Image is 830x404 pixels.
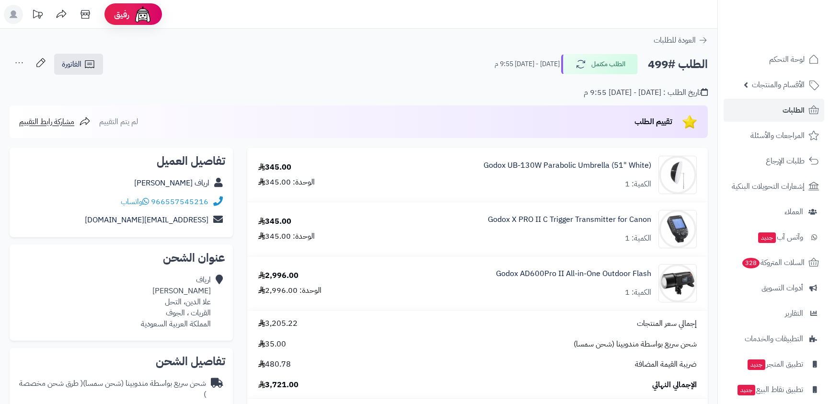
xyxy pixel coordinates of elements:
span: الطلبات [783,104,805,117]
span: طلبات الإرجاع [766,154,805,168]
div: الوحدة: 2,996.00 [258,285,322,296]
img: 1700575666-Godox%20Xpro-II-800x1000-90x90.jpg [659,210,696,248]
a: طلبات الإرجاع [724,150,824,173]
span: تطبيق المتجر [747,358,803,371]
span: تطبيق نقاط البيع [737,383,803,396]
a: تطبيق المتجرجديد [724,353,824,376]
h2: عنوان الشحن [17,252,225,264]
a: لوحة التحكم [724,48,824,71]
span: العودة للطلبات [654,35,696,46]
a: واتساب [121,196,149,208]
a: [EMAIL_ADDRESS][DOMAIN_NAME] [85,214,208,226]
div: 2,996.00 [258,270,299,281]
div: 345.00 [258,162,291,173]
a: تحديثات المنصة [25,5,49,26]
div: الوحدة: 345.00 [258,231,315,242]
small: [DATE] - [DATE] 9:55 م [495,59,560,69]
span: الأقسام والمنتجات [752,78,805,92]
div: تاريخ الطلب : [DATE] - [DATE] 9:55 م [584,87,708,98]
span: ضريبة القيمة المضافة [635,359,697,370]
div: الكمية: 1 [625,179,651,190]
div: ارياف [PERSON_NAME] علا الدين، التحل القريات ، الجوف المملكة العربية السعودية [141,275,211,329]
a: السلات المتروكة328 [724,251,824,274]
a: الفاتورة [54,54,103,75]
span: العملاء [784,205,803,219]
span: ( طرق شحن مخصصة ) [19,378,206,400]
span: جديد [758,232,776,243]
span: السلات المتروكة [741,256,805,269]
a: تطبيق نقاط البيعجديد [724,378,824,401]
span: التطبيقات والخدمات [745,332,803,346]
span: 35.00 [258,339,286,350]
div: شحن سريع بواسطة مندوبينا (شحن سمسا) [17,378,206,400]
span: مشاركة رابط التقييم [19,116,74,127]
img: ai-face.png [133,5,152,24]
span: جديد [738,385,755,395]
img: 1695455768-1595438475_1577995-800x1000-90x90.jpg [659,156,696,194]
a: التقارير [724,302,824,325]
span: تقييم الطلب [634,116,672,127]
span: الفاتورة [62,58,81,70]
div: 345.00 [258,216,291,227]
div: الكمية: 1 [625,233,651,244]
a: Godox AD600Pro II All-in-One Outdoor Flash [496,268,651,279]
span: 328 [741,257,760,269]
span: أدوات التسويق [761,281,803,295]
span: إجمالي سعر المنتجات [637,318,697,329]
span: شحن سريع بواسطة مندوبينا (شحن سمسا) [574,339,697,350]
a: Godox UB-130W Parabolic Umbrella (51" White) [484,160,651,171]
a: أدوات التسويق [724,277,824,300]
h2: تفاصيل الشحن [17,356,225,367]
img: logo-2.png [765,11,821,31]
span: رفيق [114,9,129,20]
span: جديد [748,359,765,370]
span: لم يتم التقييم [99,116,138,127]
span: 3,205.22 [258,318,298,329]
a: العملاء [724,200,824,223]
span: 480.78 [258,359,291,370]
div: الكمية: 1 [625,287,651,298]
span: لوحة التحكم [769,53,805,66]
a: مشاركة رابط التقييم [19,116,91,127]
a: 966557545216 [151,196,208,208]
h2: تفاصيل العميل [17,155,225,167]
a: Godox X PRO II C Trigger Transmitter for Canon [488,214,651,225]
span: 3,721.00 [258,380,299,391]
span: إشعارات التحويلات البنكية [732,180,805,193]
a: التطبيقات والخدمات [724,327,824,350]
a: ارياف [PERSON_NAME] [134,177,209,189]
img: 1728058109-1-90x90.jpg [659,264,696,302]
div: الوحدة: 345.00 [258,177,315,188]
a: الطلبات [724,99,824,122]
a: وآتس آبجديد [724,226,824,249]
h2: الطلب #499 [648,55,708,74]
button: الطلب مكتمل [561,54,638,74]
a: المراجعات والأسئلة [724,124,824,147]
a: إشعارات التحويلات البنكية [724,175,824,198]
span: المراجعات والأسئلة [750,129,805,142]
span: التقارير [785,307,803,320]
span: وآتس آب [757,231,803,244]
a: العودة للطلبات [654,35,708,46]
span: الإجمالي النهائي [652,380,697,391]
